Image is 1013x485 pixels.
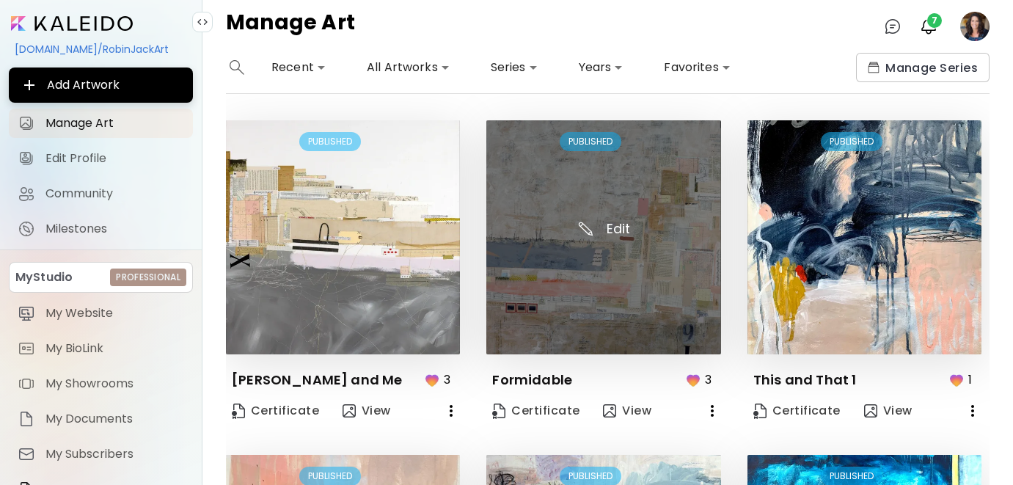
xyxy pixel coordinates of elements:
div: PUBLISHED [299,132,361,151]
span: Community [45,186,184,201]
a: CertificateCertificate [747,396,846,426]
a: Edit Profile iconEdit Profile [9,144,193,173]
a: itemMy BioLink [9,334,193,363]
img: favorites [948,371,965,389]
img: item [18,305,35,322]
img: Edit Profile icon [18,150,35,167]
span: Add Artwork [21,76,181,94]
span: Manage Art [45,116,184,131]
p: 3 [705,371,712,389]
h6: Professional [116,271,180,284]
p: 3 [444,371,450,389]
a: completeMilestones iconMilestones [9,214,193,244]
span: Certificate [753,403,841,419]
div: Favorites [658,56,736,79]
a: itemMy Subscribers [9,440,193,469]
div: [DOMAIN_NAME]/RobinJackArt [9,37,193,62]
div: Recent [266,56,332,79]
img: favorites [423,371,441,389]
img: view-art [603,404,616,417]
p: This and That 1 [753,371,857,389]
img: thumbnail [747,120,981,354]
button: view-artView [858,396,918,426]
span: 7 [927,13,942,28]
button: view-artView [597,396,657,426]
span: View [343,403,391,419]
button: favorites3 [681,366,721,393]
img: item [18,340,35,357]
img: chatIcon [884,18,902,35]
span: Certificate [492,403,579,419]
button: view-artView [337,396,397,426]
button: collectionsManage Series [856,53,990,82]
span: My Subscribers [45,447,184,462]
div: PUBLISHED [821,132,882,151]
button: bellIcon7 [916,14,941,39]
a: Manage Art iconManage Art [9,109,193,138]
a: CertificateCertificate [486,396,585,426]
a: itemMy Website [9,299,193,328]
img: collapse [197,16,208,28]
span: Edit Profile [45,151,184,166]
span: View [603,403,651,419]
img: thumbnail [226,120,460,354]
div: Series [485,56,544,79]
a: Community iconCommunity [9,179,193,208]
img: Certificate [753,404,767,419]
img: Certificate [232,404,245,419]
span: My Documents [45,412,184,426]
img: view-art [864,404,877,417]
span: Milestones [45,222,184,236]
img: thumbnail [486,120,720,354]
img: search [230,60,244,75]
img: view-art [343,404,356,417]
img: item [18,410,35,428]
p: [PERSON_NAME] and Me [232,371,402,389]
span: Manage Series [868,60,978,76]
img: bellIcon [920,18,937,35]
img: Certificate [492,404,505,419]
img: item [18,445,35,463]
img: favorites [684,371,702,389]
span: My Showrooms [45,376,184,391]
button: favorites3 [420,366,460,393]
span: Certificate [232,403,319,419]
div: All Artworks [361,56,456,79]
h4: Manage Art [226,12,355,41]
div: Years [573,56,629,79]
img: Community icon [18,185,35,203]
p: Formidable [492,371,572,389]
a: CertificateCertificate [226,396,325,426]
p: MyStudio [15,269,73,286]
button: favorites1 [944,366,981,393]
img: Manage Art icon [18,114,35,132]
img: collections [868,62,879,73]
button: search [226,53,248,82]
a: itemMy Documents [9,404,193,434]
img: Milestones icon [18,220,35,238]
a: itemMy Showrooms [9,369,193,398]
div: PUBLISHED [560,132,621,151]
span: View [864,403,913,419]
span: My Website [45,306,184,321]
img: item [18,375,35,393]
span: My BioLink [45,341,184,356]
p: 1 [968,371,972,389]
button: Add Artwork [9,68,193,103]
